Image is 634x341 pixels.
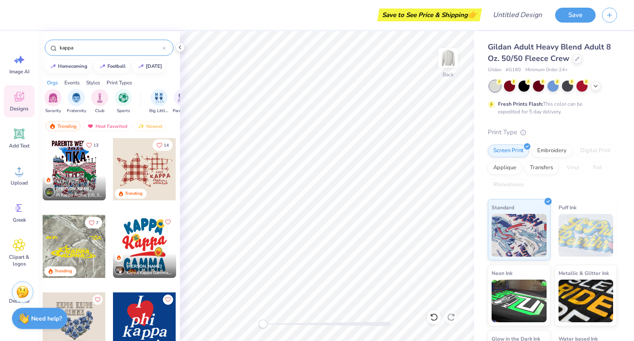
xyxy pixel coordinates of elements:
[45,60,91,73] button: homecoming
[117,108,130,114] span: Sports
[11,179,28,186] span: Upload
[137,64,144,69] img: trend_line.gif
[95,108,104,114] span: Club
[59,43,162,52] input: Try "Alpha"
[468,9,477,20] span: 👉
[149,108,169,114] span: Big Little Reveal
[173,108,192,114] span: Parent's Weekend
[44,89,61,114] button: filter button
[498,100,603,116] div: This color can be expedited for 5 day delivery.
[488,66,501,74] span: Gildan
[94,60,130,73] button: football
[173,89,192,114] div: filter for Parent's Weekend
[379,9,480,21] div: Save to See Price & Shipping
[138,123,145,129] img: newest.gif
[149,89,169,114] div: filter for Big Little Reveal
[125,191,142,197] div: Trending
[5,254,33,267] span: Clipart & logos
[127,263,162,269] span: [PERSON_NAME]
[31,315,62,323] strong: Need help?
[115,89,132,114] div: filter for Sports
[559,269,609,277] span: Metallic & Glitter Ink
[83,121,131,131] div: Most Favorited
[588,162,608,174] div: Foil
[492,214,547,257] img: Standard
[178,93,188,103] img: Parent's Weekend Image
[44,89,61,114] div: filter for Sorority
[64,79,80,87] div: Events
[107,79,132,87] div: Print Types
[488,144,529,157] div: Screen Print
[133,60,166,73] button: [DATE]
[115,89,132,114] button: filter button
[492,280,547,322] img: Neon Ink
[85,217,102,228] button: Like
[107,64,126,69] div: football
[95,93,104,103] img: Club Image
[163,217,173,227] button: Like
[492,269,512,277] span: Neon Ink
[82,139,102,151] button: Like
[559,203,576,212] span: Puff Ink
[134,121,166,131] div: Newest
[488,179,529,191] div: Rhinestones
[56,186,92,192] span: [PERSON_NAME]
[154,93,164,103] img: Big Little Reveal Image
[488,127,617,137] div: Print Type
[440,49,457,66] img: Back
[47,79,58,87] div: Orgs
[164,143,169,147] span: 14
[9,298,29,304] span: Decorate
[49,64,56,69] img: trend_line.gif
[86,79,100,87] div: Styles
[575,144,616,157] div: Digital Print
[525,66,568,74] span: Minimum Order: 24 +
[67,108,86,114] span: Fraternity
[559,214,614,257] img: Puff Ink
[93,295,103,305] button: Like
[99,64,106,69] img: trend_line.gif
[555,8,596,23] button: Save
[119,93,128,103] img: Sports Image
[498,101,543,107] strong: Fresh Prints Flash:
[91,89,108,114] button: filter button
[524,162,559,174] div: Transfers
[9,68,29,75] span: Image AI
[259,320,267,328] div: Accessibility label
[492,203,514,212] span: Standard
[49,123,56,129] img: trending.gif
[488,162,522,174] div: Applique
[506,66,521,74] span: # G180
[163,295,173,305] button: Like
[532,144,572,157] div: Embroidery
[67,89,86,114] div: filter for Fraternity
[72,93,81,103] img: Fraternity Image
[153,139,173,151] button: Like
[87,123,94,129] img: most_fav.gif
[561,162,585,174] div: Vinyl
[67,89,86,114] button: filter button
[48,93,58,103] img: Sorority Image
[58,64,87,69] div: homecoming
[486,6,549,23] input: Untitled Design
[559,280,614,322] img: Metallic & Glitter Ink
[13,217,26,223] span: Greek
[45,108,61,114] span: Sorority
[56,192,102,199] span: Pi Kappa Alpha, [US_STATE][GEOGRAPHIC_DATA]
[91,89,108,114] div: filter for Club
[149,89,169,114] button: filter button
[55,268,72,275] div: Trending
[93,143,98,147] span: 13
[146,64,162,69] div: halloween
[45,121,81,131] div: Trending
[9,142,29,149] span: Add Text
[488,42,611,64] span: Gildan Adult Heavy Blend Adult 8 Oz. 50/50 Fleece Crew
[443,71,454,78] div: Back
[96,221,98,225] span: 7
[10,105,29,112] span: Designs
[173,89,192,114] button: filter button
[127,270,173,276] span: Kappa Kappa Gamma, [GEOGRAPHIC_DATA][US_STATE], [GEOGRAPHIC_DATA]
